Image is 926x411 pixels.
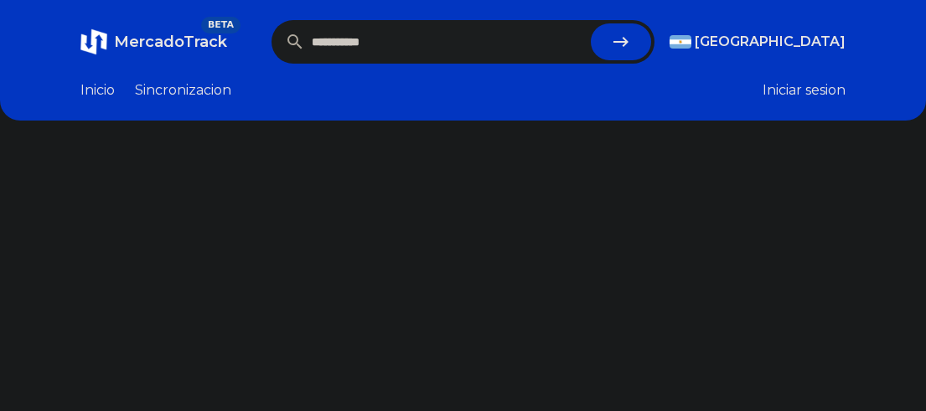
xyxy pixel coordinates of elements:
a: Sincronizacion [135,80,231,100]
img: MercadoTrack [80,28,107,55]
img: Argentina [670,35,691,49]
button: [GEOGRAPHIC_DATA] [670,32,846,52]
a: Inicio [80,80,115,100]
span: MercadoTrack [114,33,227,51]
span: BETA [201,17,241,33]
span: [GEOGRAPHIC_DATA] [695,32,846,52]
button: Iniciar sesion [763,80,846,100]
a: MercadoTrackBETA [80,28,227,55]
